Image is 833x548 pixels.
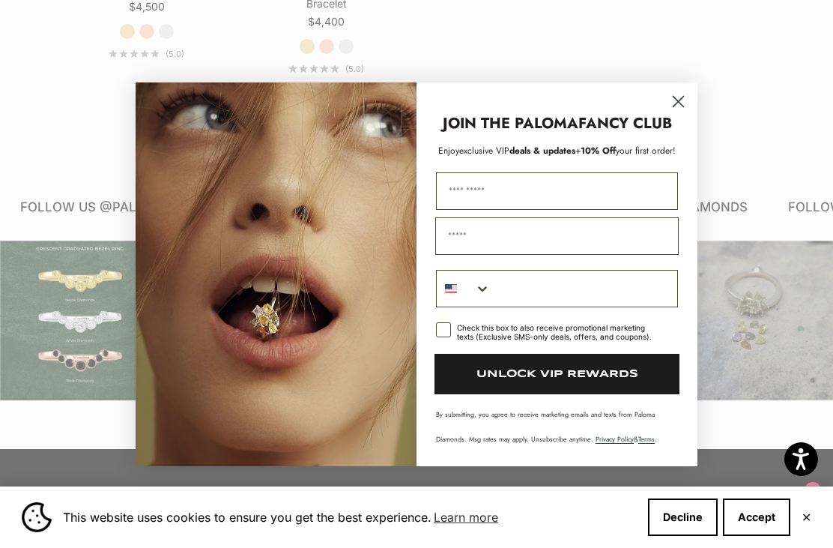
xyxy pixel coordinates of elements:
span: 10% Off [581,144,616,157]
button: UNLOCK VIP REWARDS [434,354,679,394]
input: Email [435,217,679,255]
strong: JOIN THE PALOMA [443,112,578,134]
span: deals & updates [459,144,575,157]
span: & . [596,434,657,444]
img: Loading... [136,82,416,466]
button: Decline [648,499,718,536]
img: Cookie banner [22,502,52,532]
img: United States [445,283,457,295]
button: Close dialog [665,88,691,115]
input: First Name [436,172,678,210]
span: This website uses cookies to ensure you get the best experience. [63,506,636,529]
a: Terms [638,434,655,444]
a: Learn more [431,506,500,529]
span: exclusive VIP [459,144,509,157]
button: Search Countries [437,271,491,307]
button: Accept [723,499,790,536]
button: Close [802,513,811,522]
span: Enjoy [438,144,459,157]
strong: FANCY CLUB [578,112,672,134]
p: By submitting, you agree to receive marketing emails and texts from Paloma Diamonds. Msg rates ma... [436,409,678,444]
a: Privacy Policy [596,434,634,444]
div: Check this box to also receive promotional marketing texts (Exclusive SMS-only deals, offers, and... [457,323,660,341]
span: + your first order! [575,144,676,157]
